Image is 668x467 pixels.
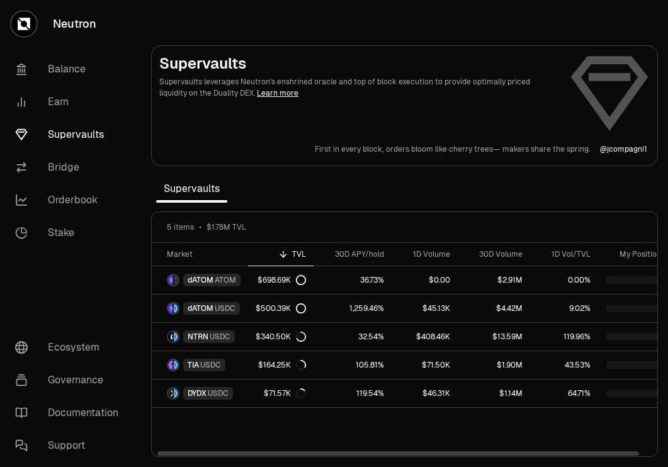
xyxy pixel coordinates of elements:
[314,323,392,351] a: 32.54%
[538,249,591,259] div: 1D Vol/TVL
[215,275,236,285] span: ATOM
[315,144,590,154] a: First in every block,orders bloom like cherry trees—makers share the spring.
[174,332,178,342] img: USDC Logo
[530,266,598,294] a: 0.00%
[315,144,383,154] p: First in every block,
[399,249,450,259] div: 1D Volume
[248,266,314,294] a: $698.69K
[168,303,173,313] img: dATOM Logo
[465,249,523,259] div: 30D Volume
[314,380,392,407] a: 119.54%
[159,53,559,74] h2: Supervaults
[159,76,559,99] p: Supervaults leverages Neutron's enshrined oracle and top of block execution to provide optimally ...
[386,144,500,154] p: orders bloom like cherry trees—
[248,380,314,407] a: $71.57K
[188,303,213,313] span: dATOM
[215,303,235,313] span: USDC
[167,222,194,232] span: 5 items
[168,360,173,370] img: TIA Logo
[458,295,530,322] a: $4.42M
[392,266,458,294] a: $0.00
[168,388,173,398] img: DYDX Logo
[256,303,306,313] div: $500.39K
[5,184,136,217] a: Orderbook
[5,53,136,86] a: Balance
[530,323,598,351] a: 119.96%
[530,351,598,379] a: 43.53%
[392,351,458,379] a: $71.50K
[5,397,136,429] a: Documentation
[5,331,136,364] a: Ecosystem
[458,266,530,294] a: $2.91M
[5,86,136,118] a: Earn
[5,118,136,151] a: Supervaults
[264,388,306,398] div: $71.57K
[152,295,248,322] a: dATOM LogoUSDC LogodATOMUSDC
[188,332,208,342] span: NTRN
[5,151,136,184] a: Bridge
[207,222,246,232] span: $1.78M TVL
[168,332,173,342] img: NTRN Logo
[502,144,590,154] p: makers share the spring.
[314,351,392,379] a: 105.81%
[5,217,136,249] a: Stake
[314,266,392,294] a: 36.73%
[188,275,213,285] span: dATOM
[256,332,306,342] div: $340.50K
[392,295,458,322] a: $45.13K
[258,275,306,285] div: $698.69K
[248,323,314,351] a: $340.50K
[168,275,173,285] img: dATOM Logo
[152,266,248,294] a: dATOM LogoATOM LogodATOMATOM
[392,323,458,351] a: $408.46K
[174,360,178,370] img: USDC Logo
[530,380,598,407] a: 64.71%
[600,144,647,154] p: @ jcompagni1
[167,249,241,259] div: Market
[458,380,530,407] a: $1.14M
[152,323,248,351] a: NTRN LogoUSDC LogoNTRNUSDC
[208,388,229,398] span: USDC
[174,275,178,285] img: ATOM Logo
[248,351,314,379] a: $164.25K
[458,323,530,351] a: $13.59M
[606,249,661,259] div: My Position
[5,364,136,397] a: Governance
[258,360,306,370] div: $164.25K
[156,176,227,201] span: Supervaults
[257,88,298,98] a: Learn more
[152,380,248,407] a: DYDX LogoUSDC LogoDYDXUSDC
[256,249,306,259] div: TVL
[248,295,314,322] a: $500.39K
[200,360,221,370] span: USDC
[152,351,248,379] a: TIA LogoUSDC LogoTIAUSDC
[210,332,230,342] span: USDC
[458,351,530,379] a: $1.90M
[174,388,178,398] img: USDC Logo
[321,249,384,259] div: 30D APY/hold
[174,303,178,313] img: USDC Logo
[188,388,207,398] span: DYDX
[188,360,199,370] span: TIA
[392,380,458,407] a: $46.31K
[314,295,392,322] a: 1,259.46%
[530,295,598,322] a: 9.02%
[5,429,136,462] a: Support
[600,144,647,154] a: @jcompagni1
